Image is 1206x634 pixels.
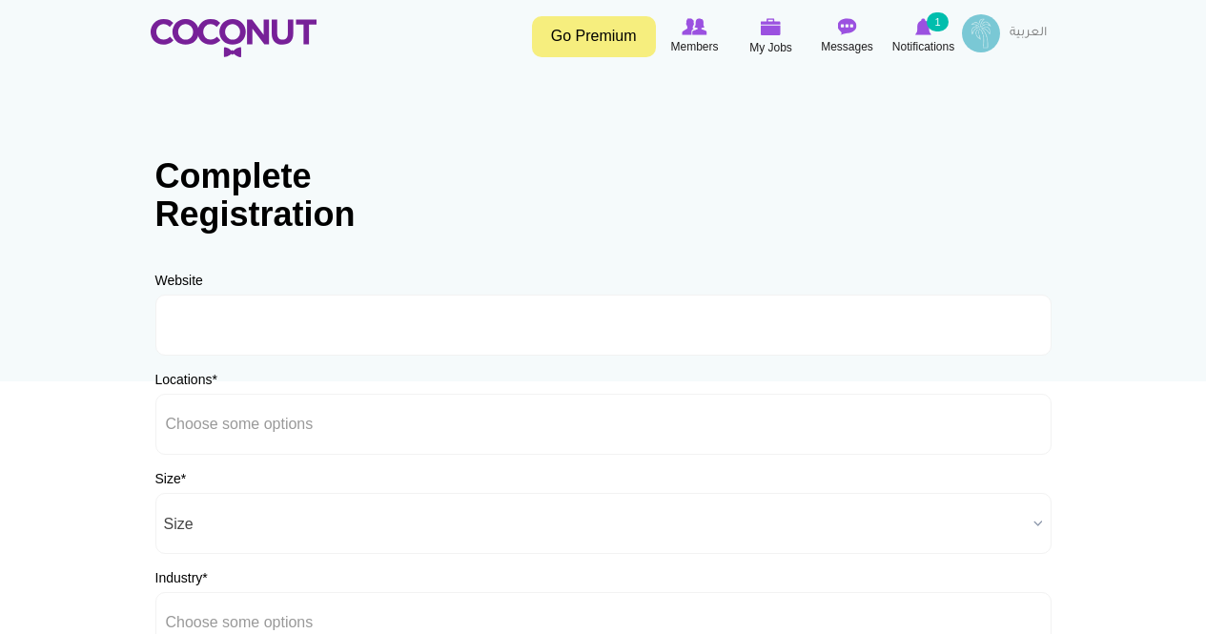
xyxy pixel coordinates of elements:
[682,18,706,35] img: Browse Members
[733,14,809,59] a: My Jobs My Jobs
[155,370,217,389] label: Locations
[927,12,948,31] small: 1
[809,14,886,58] a: Messages Messages
[155,568,208,587] label: Industry
[164,494,1026,555] span: Size
[532,16,656,57] a: Go Premium
[657,14,733,58] a: Browse Members Members
[838,18,857,35] img: Messages
[821,37,873,56] span: Messages
[202,570,207,585] span: This field is required.
[915,18,931,35] img: Notifications
[886,14,962,58] a: Notifications Notifications 1
[155,157,394,233] h1: Complete Registration
[892,37,954,56] span: Notifications
[212,372,216,387] span: This field is required.
[155,469,187,488] label: Size
[1000,14,1056,52] a: العربية
[181,471,186,486] span: This field is required.
[761,18,782,35] img: My Jobs
[151,19,317,57] img: Home
[155,271,203,290] label: Website
[749,38,792,57] span: My Jobs
[670,37,718,56] span: Members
